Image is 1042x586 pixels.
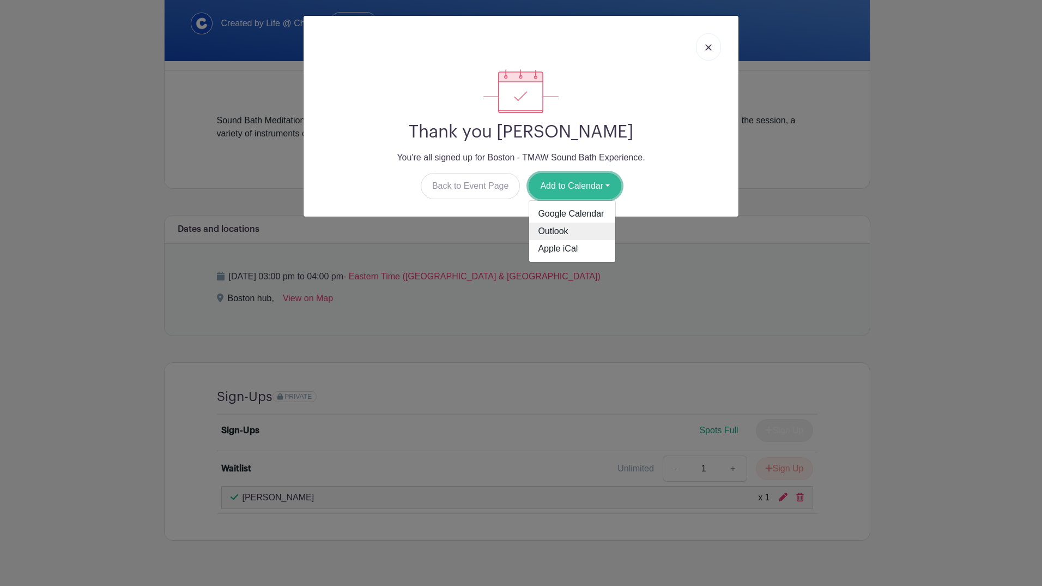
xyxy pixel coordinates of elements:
a: Google Calendar [529,205,615,223]
a: Apple iCal [529,240,615,258]
img: signup_complete-c468d5dda3e2740ee63a24cb0ba0d3ce5d8a4ecd24259e683200fb1569d990c8.svg [483,69,559,113]
h2: Thank you [PERSON_NAME] [312,122,730,142]
button: Add to Calendar [529,173,621,199]
img: close_button-5f87c8562297e5c2d7936805f587ecaba9071eb48480494691a3f1689db116b3.svg [705,44,712,51]
a: Outlook [529,223,615,240]
p: You're all signed up for Boston - TMAW Sound Bath Experience. [312,151,730,164]
a: Back to Event Page [421,173,520,199]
